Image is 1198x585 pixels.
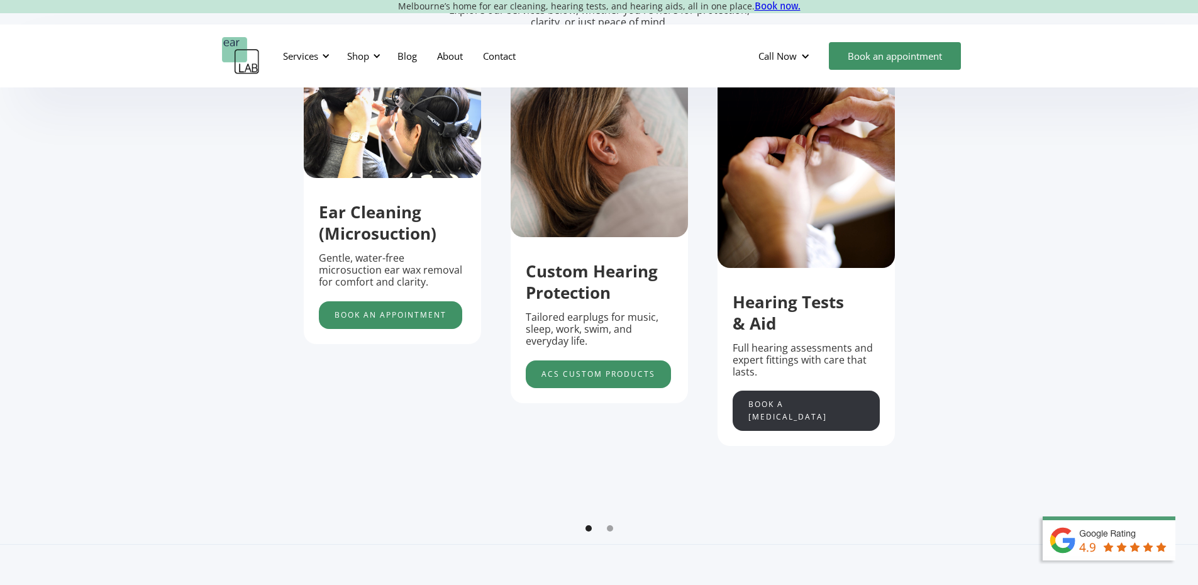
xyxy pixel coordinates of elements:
a: Book an appointment [319,301,462,329]
strong: Ear Cleaning (Microsuction) [319,201,436,245]
div: Show slide 1 of 2 [585,525,592,532]
div: Call Now [758,50,797,62]
p: Full hearing assessments and expert fittings with care that lasts. [733,342,880,379]
strong: Hearing Tests & Aid [733,291,844,335]
a: Contact [473,38,526,74]
div: carousel [304,60,895,543]
div: 3 of 5 [718,60,895,446]
div: Call Now [748,37,823,75]
a: Blog [387,38,427,74]
p: Gentle, water-free microsuction ear wax removal for comfort and clarity. [319,252,466,289]
p: Tailored earplugs for music, sleep, work, swim, and everyday life. [526,311,673,348]
a: home [222,37,260,75]
img: putting hearing protection in [718,60,895,268]
div: 2 of 5 [511,60,688,403]
div: Shop [340,37,384,75]
div: Services [283,50,318,62]
a: Book a [MEDICAL_DATA] [733,391,880,431]
div: Services [275,37,333,75]
div: Show slide 2 of 2 [607,525,613,532]
div: Shop [347,50,369,62]
div: 1 of 5 [304,60,481,343]
a: acs custom products [526,360,671,388]
strong: Custom Hearing Protection [526,260,658,304]
a: About [427,38,473,74]
a: Book an appointment [829,42,961,70]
